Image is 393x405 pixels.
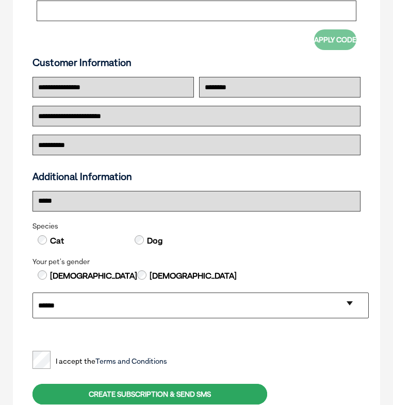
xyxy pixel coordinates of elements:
[32,357,167,368] label: I accept the
[32,222,361,231] legend: Species
[32,257,361,266] legend: Your pet's gender
[32,351,51,369] input: I accept theTerms and Conditions
[314,29,356,50] button: Apply Code
[28,171,365,183] h3: Additional Information
[32,57,361,69] h3: Customer Information
[95,357,167,365] a: Terms and Conditions
[32,384,267,404] div: CREATE SUBSCRIPTION & SEND SMS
